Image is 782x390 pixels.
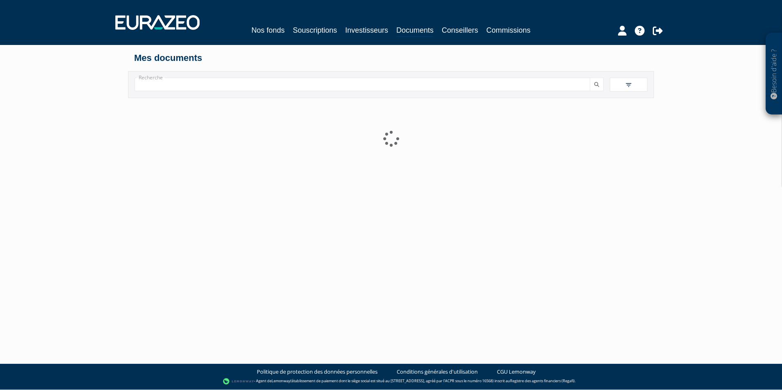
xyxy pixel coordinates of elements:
img: logo-lemonway.png [223,377,254,386]
a: Commissions [486,25,530,36]
img: 1732889491-logotype_eurazeo_blanc_rvb.png [115,15,200,30]
a: Investisseurs [345,25,388,36]
a: Conseillers [442,25,478,36]
a: Souscriptions [293,25,337,36]
h4: Mes documents [134,53,648,63]
a: Lemonway [272,379,290,384]
a: Documents [396,25,434,37]
a: Conditions générales d'utilisation [397,368,478,376]
input: Recherche [135,78,590,91]
p: Besoin d'aide ? [769,37,779,111]
a: CGU Lemonway [497,368,536,376]
img: filter.svg [625,81,632,89]
a: Registre des agents financiers (Regafi) [510,379,575,384]
div: - Agent de (établissement de paiement dont le siège social est situé au [STREET_ADDRESS], agréé p... [8,377,774,386]
a: Nos fonds [252,25,285,36]
a: Politique de protection des données personnelles [257,368,378,376]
